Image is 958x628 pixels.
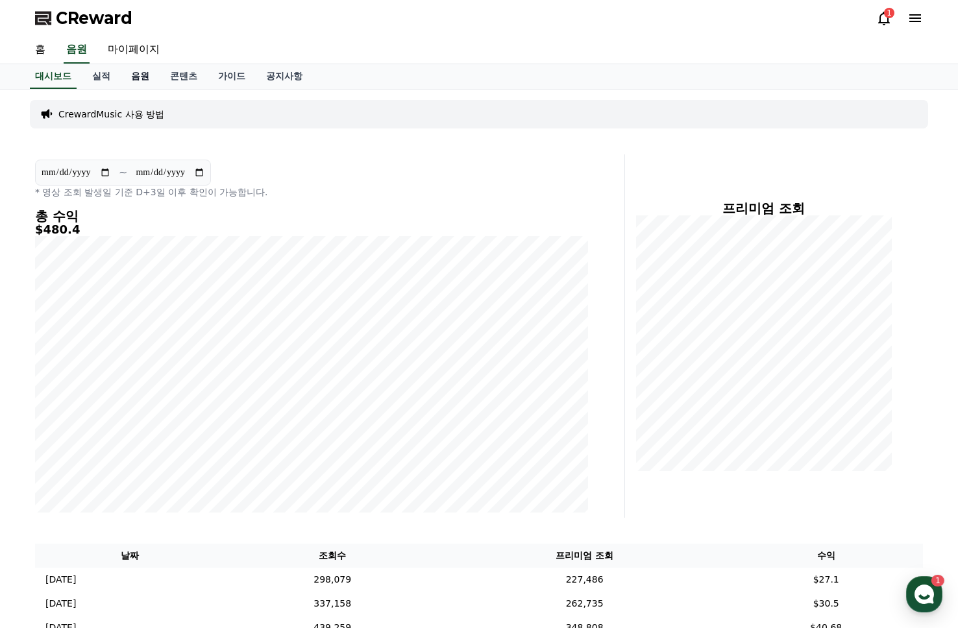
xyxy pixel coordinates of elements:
[884,8,894,18] div: 1
[256,64,313,89] a: 공지사항
[225,592,440,616] td: 337,158
[119,165,127,180] p: ~
[45,597,76,610] p: [DATE]
[440,544,730,568] th: 프리미엄 조회
[35,8,132,29] a: CReward
[132,411,136,421] span: 1
[25,36,56,64] a: 홈
[440,568,730,592] td: 227,486
[35,209,588,223] h4: 총 수익
[4,411,86,444] a: 홈
[35,223,588,236] h5: $480.4
[635,201,892,215] h4: 프리미엄 조회
[41,431,49,441] span: 홈
[58,108,164,121] a: CrewardMusic 사용 방법
[121,64,160,89] a: 음원
[729,544,923,568] th: 수익
[56,8,132,29] span: CReward
[225,544,440,568] th: 조회수
[97,36,170,64] a: 마이페이지
[208,64,256,89] a: 가이드
[82,64,121,89] a: 실적
[35,186,588,199] p: * 영상 조회 발생일 기준 D+3일 이후 확인이 가능합니다.
[64,36,90,64] a: 음원
[119,431,134,442] span: 대화
[729,568,923,592] td: $27.1
[225,568,440,592] td: 298,079
[201,431,216,441] span: 설정
[729,592,923,616] td: $30.5
[30,64,77,89] a: 대시보드
[35,544,225,568] th: 날짜
[167,411,249,444] a: 설정
[876,10,892,26] a: 1
[45,573,76,586] p: [DATE]
[86,411,167,444] a: 1대화
[160,64,208,89] a: 콘텐츠
[440,592,730,616] td: 262,735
